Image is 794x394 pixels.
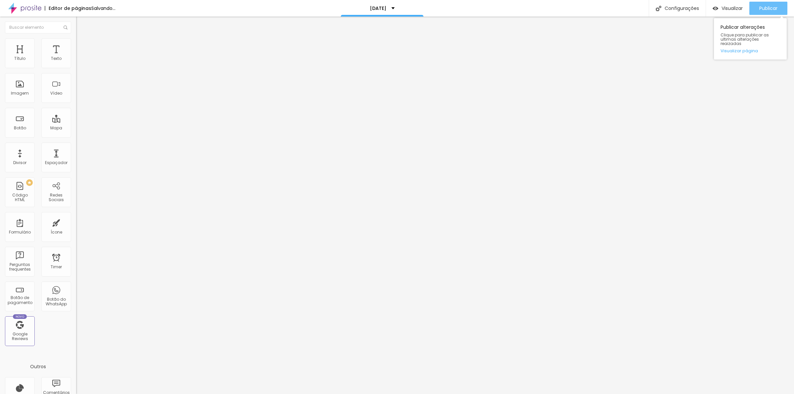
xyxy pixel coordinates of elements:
div: Botão de pagamento [7,295,33,305]
input: Buscar elemento [5,22,71,33]
div: Código HTML [7,193,33,202]
div: Botão do WhatsApp [43,297,69,307]
div: Novo [13,314,27,319]
div: Publicar alterações [714,18,787,60]
span: Publicar [759,6,777,11]
div: Formulário [9,230,31,235]
p: [DATE] [370,6,386,11]
div: Google Reviews [7,332,33,341]
div: Editor de páginas [45,6,91,11]
div: Ícone [51,230,62,235]
div: Divisor [13,160,26,165]
div: Vídeo [50,91,62,96]
div: Salvando... [91,6,115,11]
button: Publicar [749,2,787,15]
a: Visualizar página [721,49,780,53]
div: Imagem [11,91,29,96]
span: Visualizar [722,6,743,11]
div: Mapa [50,126,62,130]
button: Visualizar [706,2,749,15]
img: view-1.svg [713,6,718,11]
div: Timer [51,265,62,269]
span: Clique para publicar as ultimas alterações reaizadas [721,33,780,46]
div: Espaçador [45,160,67,165]
div: Perguntas frequentes [7,262,33,272]
div: Botão [14,126,26,130]
div: Título [14,56,25,61]
img: Icone [656,6,661,11]
iframe: Editor [76,17,794,394]
div: Redes Sociais [43,193,69,202]
div: Texto [51,56,62,61]
img: Icone [64,25,67,29]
